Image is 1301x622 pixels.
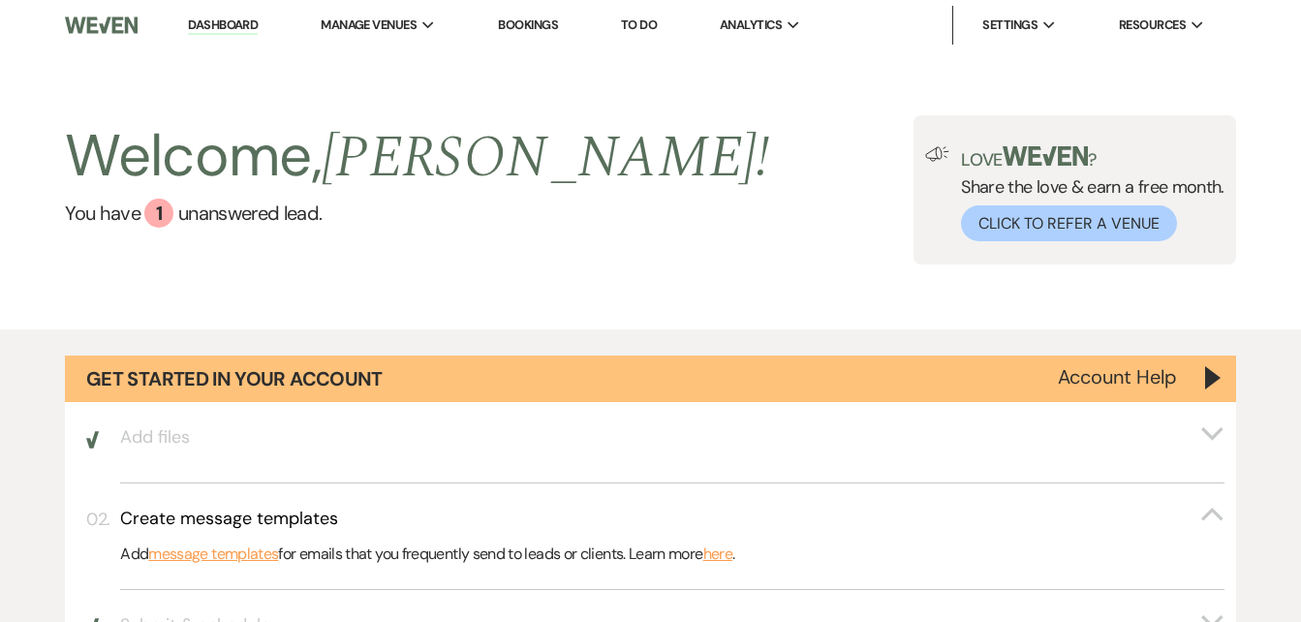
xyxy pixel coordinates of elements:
[65,199,769,228] a: You have 1 unanswered lead.
[120,507,1224,531] button: Create message templates
[1119,16,1186,35] span: Resources
[65,115,769,199] h2: Welcome,
[961,146,1224,169] p: Love ?
[120,425,190,450] h3: Add files
[703,542,732,567] a: here
[120,425,1224,450] button: Add files
[144,199,173,228] div: 1
[961,205,1177,241] button: Click to Refer a Venue
[949,146,1224,241] div: Share the love & earn a free month.
[148,542,278,567] a: message templates
[321,16,417,35] span: Manage Venues
[1058,367,1177,387] button: Account Help
[120,507,338,531] h3: Create message templates
[720,16,782,35] span: Analytics
[86,365,383,392] h1: Get Started in Your Account
[120,542,1224,567] p: Add for emails that you frequently send to leads or clients. Learn more .
[621,16,657,33] a: To Do
[982,16,1038,35] span: Settings
[925,146,949,162] img: loud-speaker-illustration.svg
[188,16,258,35] a: Dashboard
[65,5,138,46] img: Weven Logo
[1003,146,1089,166] img: weven-logo-green.svg
[498,16,558,33] a: Bookings
[322,113,769,202] span: [PERSON_NAME] !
